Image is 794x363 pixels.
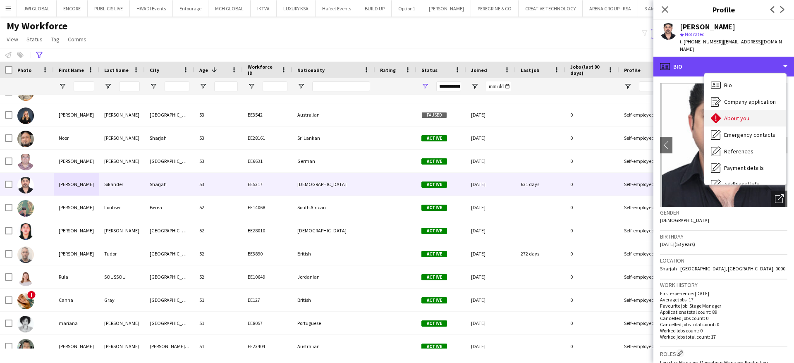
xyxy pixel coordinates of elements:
div: German [292,150,375,172]
button: Open Filter Menu [471,83,478,90]
div: 631 days [516,173,565,196]
span: Status [421,67,438,73]
span: Company application [724,98,776,105]
div: Self-employed Crew [619,289,672,311]
span: Status [26,36,43,43]
div: [GEOGRAPHIC_DATA] [145,289,194,311]
a: View [3,34,22,45]
img: Syed Shehryar Sikander [17,177,34,193]
button: Option1 [392,0,422,17]
div: Self-employed Crew [619,103,672,126]
div: EE3890 [243,242,292,265]
button: PEREGRINE & CO [471,0,519,17]
button: Hafeet Events [316,0,358,17]
div: Tudor [99,242,145,265]
span: Additional info [724,181,760,188]
div: 0 [565,173,619,196]
div: Self-employed Crew [619,242,672,265]
div: EE6631 [243,150,292,172]
span: Active [421,135,447,141]
div: mariana [54,312,99,334]
a: Comms [65,34,90,45]
div: [PERSON_NAME] [680,23,735,31]
span: First Name [59,67,84,73]
a: Status [23,34,46,45]
button: ENCORE [57,0,88,17]
span: Active [421,205,447,211]
span: Rating [380,67,396,73]
div: [DATE] [466,335,516,358]
div: [PERSON_NAME] [54,103,99,126]
div: 53 [194,127,243,149]
span: Nationality [297,67,325,73]
div: 0 [565,219,619,242]
div: [PERSON_NAME] [99,335,145,358]
div: Sharjah [145,173,194,196]
span: Active [421,297,447,303]
div: [GEOGRAPHIC_DATA] [145,150,194,172]
div: [PERSON_NAME] [54,196,99,219]
div: Self-employed Crew [619,265,672,288]
div: Loubser [99,196,145,219]
div: [PERSON_NAME] [54,335,99,358]
div: EE14068 [243,196,292,219]
span: My Workforce [7,20,67,32]
div: Payment details [704,160,786,176]
input: Workforce ID Filter Input [263,81,287,91]
span: Active [421,251,447,257]
div: Gray [99,289,145,311]
div: Self-employed Crew [619,173,672,196]
input: Profile Filter Input [639,81,667,91]
span: Active [421,158,447,165]
div: [DEMOGRAPHIC_DATA] [292,173,375,196]
span: Payment details [724,164,764,172]
div: Noor [54,127,99,149]
div: EE10649 [243,265,292,288]
button: Open Filter Menu [297,83,305,90]
div: Australian [292,103,375,126]
div: 272 days [516,242,565,265]
img: Matt Cox [17,339,34,356]
div: Sri Lankan [292,127,375,149]
div: British [292,289,375,311]
button: PUBLICIS LIVE [88,0,130,17]
div: Self-employed Crew [619,335,672,358]
span: Workforce ID [248,64,277,76]
span: City [150,67,159,73]
input: Joined Filter Input [486,81,511,91]
button: ARENA GROUP - KSA [583,0,638,17]
span: Active [421,181,447,188]
input: Nationality Filter Input [312,81,370,91]
span: t. [PHONE_NUMBER] [680,38,723,45]
span: Last Name [104,67,129,73]
button: CREATIVE TECHNOLOGY [519,0,583,17]
div: [GEOGRAPHIC_DATA] [145,103,194,126]
div: EE5317 [243,173,292,196]
div: 52 [194,242,243,265]
p: Applications total count: 89 [660,309,787,315]
div: EE28161 [243,127,292,149]
a: Tag [48,34,63,45]
span: Jobs (last 90 days) [570,64,604,76]
span: References [724,148,753,155]
div: Self-employed Crew [619,150,672,172]
div: 0 [565,196,619,219]
p: Average jobs: 17 [660,296,787,303]
button: Everyone5,884 [651,29,692,39]
button: [PERSON_NAME] [422,0,471,17]
div: British [292,242,375,265]
h3: Birthday [660,233,787,240]
div: 0 [565,289,619,311]
p: First experience: [DATE] [660,290,787,296]
div: [DATE] [466,150,516,172]
span: | [EMAIL_ADDRESS][DOMAIN_NAME] [680,38,784,52]
div: Self-employed Crew [619,196,672,219]
div: Self-employed Crew [619,127,672,149]
div: [PERSON_NAME] [99,150,145,172]
div: 0 [565,242,619,265]
img: Crew avatar or photo [660,83,787,207]
div: About you [704,110,786,127]
span: Active [421,320,447,327]
button: Open Filter Menu [150,83,157,90]
div: 53 [194,103,243,126]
